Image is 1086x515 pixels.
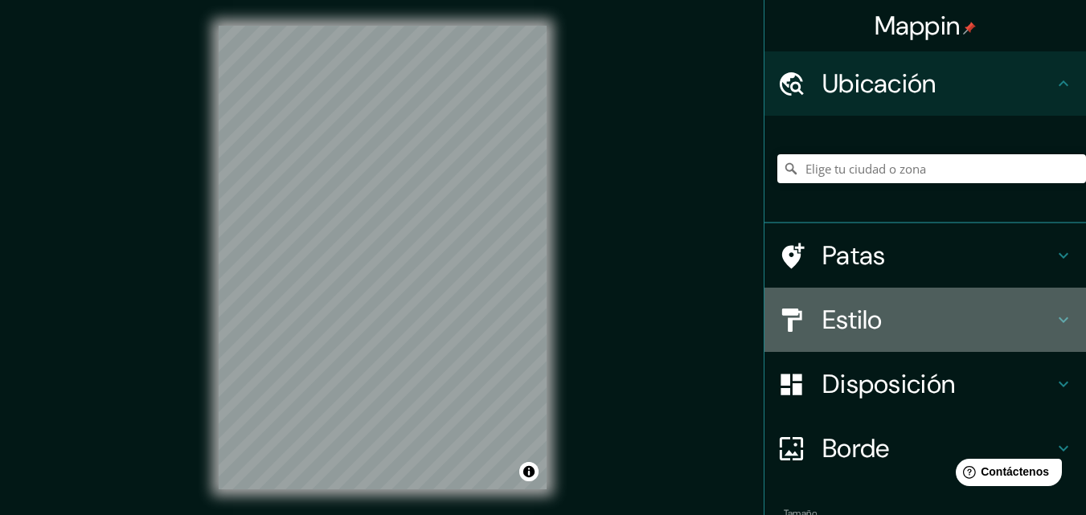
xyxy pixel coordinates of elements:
[822,431,890,465] font: Borde
[519,462,539,481] button: Activar o desactivar atribución
[219,26,547,489] canvas: Mapa
[764,223,1086,288] div: Patas
[764,288,1086,352] div: Estilo
[822,239,886,272] font: Patas
[764,352,1086,416] div: Disposición
[943,452,1068,497] iframe: Lanzador de widgets de ayuda
[822,303,883,337] font: Estilo
[963,22,976,35] img: pin-icon.png
[875,9,961,43] font: Mappin
[764,51,1086,116] div: Ubicación
[822,67,936,100] font: Ubicación
[777,154,1086,183] input: Elige tu ciudad o zona
[822,367,955,401] font: Disposición
[764,416,1086,480] div: Borde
